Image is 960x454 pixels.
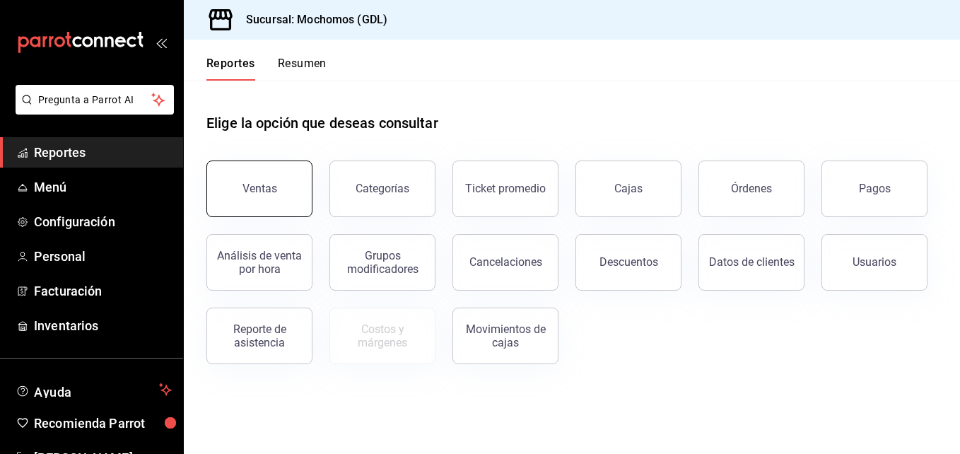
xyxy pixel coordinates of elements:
button: Contrata inventarios para ver este reporte [329,308,435,364]
button: Usuarios [821,234,927,291]
div: Grupos modificadores [339,249,426,276]
button: Ticket promedio [452,161,558,217]
div: Categorías [356,182,409,195]
button: Ventas [206,161,312,217]
div: Datos de clientes [709,255,795,269]
div: Movimientos de cajas [462,322,549,349]
a: Cajas [575,161,681,217]
button: Pregunta a Parrot AI [16,85,174,115]
span: Ayuda [34,381,153,398]
button: Cancelaciones [452,234,558,291]
h3: Sucursal: Mochomos (GDL) [235,11,387,28]
span: Configuración [34,212,172,231]
div: Cancelaciones [469,255,542,269]
div: Órdenes [731,182,772,195]
button: Órdenes [698,161,804,217]
button: Descuentos [575,234,681,291]
span: Reportes [34,143,172,162]
div: Pagos [859,182,891,195]
div: Descuentos [599,255,658,269]
button: Movimientos de cajas [452,308,558,364]
button: Análisis de venta por hora [206,234,312,291]
button: Reportes [206,57,255,81]
div: Costos y márgenes [339,322,426,349]
button: Categorías [329,161,435,217]
div: Ventas [242,182,277,195]
span: Pregunta a Parrot AI [38,93,152,107]
span: Facturación [34,281,172,301]
button: Grupos modificadores [329,234,435,291]
button: Pagos [821,161,927,217]
div: Cajas [614,180,643,197]
button: Datos de clientes [698,234,804,291]
div: Ticket promedio [465,182,546,195]
span: Personal [34,247,172,266]
div: Reporte de asistencia [216,322,303,349]
div: Usuarios [853,255,896,269]
span: Menú [34,177,172,197]
button: open_drawer_menu [156,37,167,48]
span: Recomienda Parrot [34,414,172,433]
span: Inventarios [34,316,172,335]
button: Reporte de asistencia [206,308,312,364]
div: Análisis de venta por hora [216,249,303,276]
a: Pregunta a Parrot AI [10,103,174,117]
button: Resumen [278,57,327,81]
h1: Elige la opción que deseas consultar [206,112,438,134]
div: navigation tabs [206,57,327,81]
